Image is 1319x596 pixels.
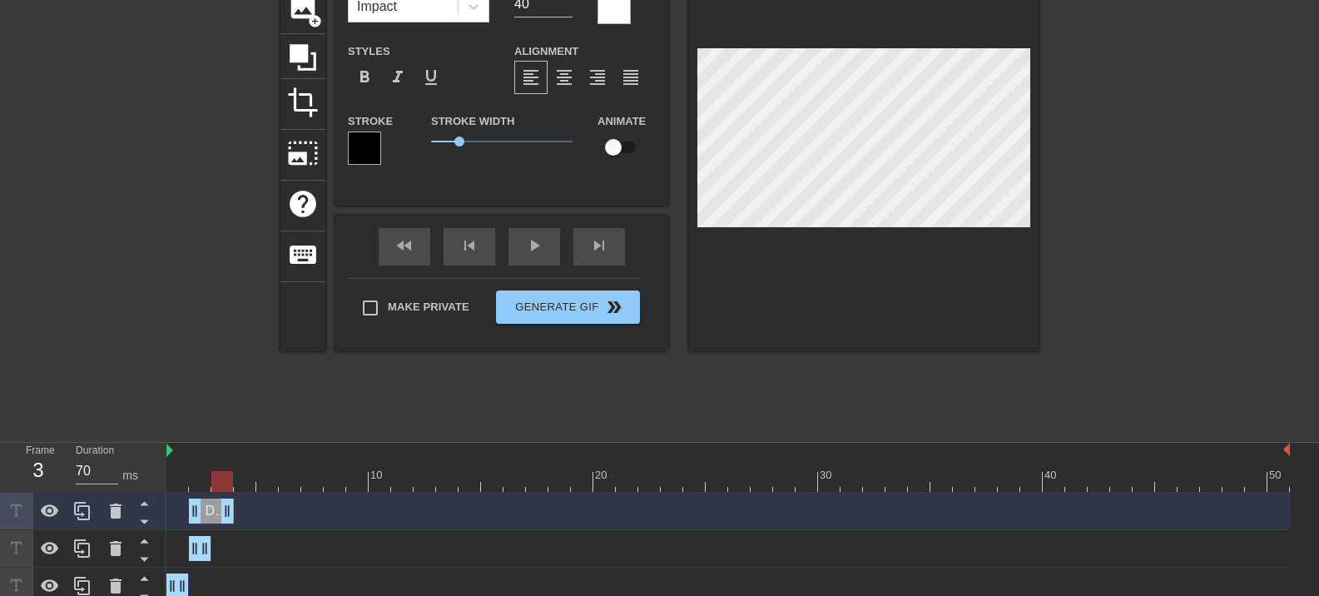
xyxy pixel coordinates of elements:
span: skip_previous [459,236,479,256]
span: skip_next [589,236,609,256]
span: help [287,188,319,220]
div: 20 [595,467,610,484]
span: keyboard [287,239,319,271]
span: format_align_left [521,67,541,87]
span: format_bold [355,67,374,87]
button: Generate Gif [496,291,640,324]
span: Generate Gif [503,297,633,317]
label: Styles [348,43,390,60]
span: drag_handle [164,578,181,594]
img: bound-end.png [1283,443,1290,456]
label: Duration [76,446,114,456]
div: 3 [26,455,51,485]
span: crop [287,87,319,118]
span: double_arrow [604,297,624,317]
div: 50 [1269,467,1284,484]
span: drag_handle [196,540,213,557]
label: Alignment [514,43,578,60]
div: 10 [370,467,385,484]
span: drag_handle [186,540,203,557]
span: format_align_justify [621,67,641,87]
span: format_underline [421,67,441,87]
div: 40 [1044,467,1059,484]
span: drag_handle [174,578,191,594]
span: format_align_center [554,67,574,87]
span: play_arrow [524,236,544,256]
span: photo_size_select_large [287,137,319,169]
span: format_italic [388,67,408,87]
span: fast_rewind [394,236,414,256]
label: Stroke [348,113,393,130]
div: 30 [820,467,835,484]
label: Animate [598,113,646,130]
div: ms [122,467,138,484]
label: Stroke Width [431,113,514,130]
span: format_align_right [588,67,607,87]
span: Make Private [388,299,469,315]
span: add_circle [308,14,322,28]
div: Frame [13,443,63,491]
